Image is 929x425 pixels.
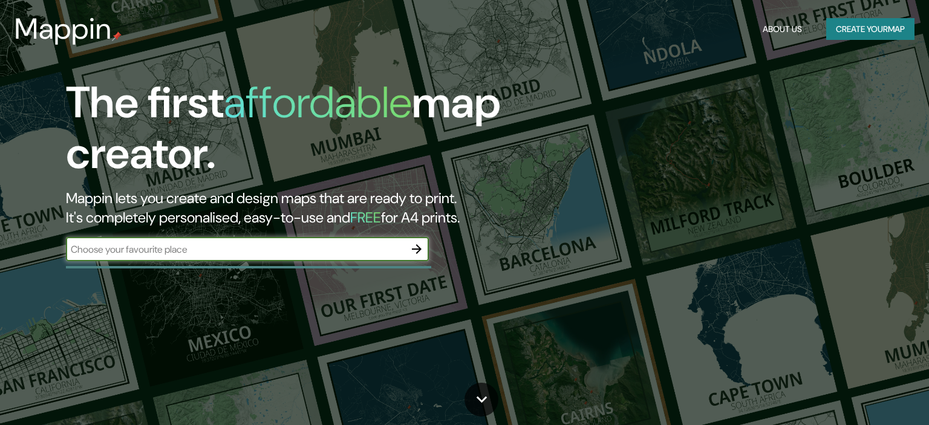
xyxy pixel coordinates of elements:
[826,18,914,41] button: Create yourmap
[15,12,112,46] h3: Mappin
[66,77,530,189] h1: The first map creator.
[224,74,412,131] h1: affordable
[66,242,405,256] input: Choose your favourite place
[66,189,530,227] h2: Mappin lets you create and design maps that are ready to print. It's completely personalised, eas...
[112,31,122,41] img: mappin-pin
[758,18,807,41] button: About Us
[350,208,381,227] h5: FREE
